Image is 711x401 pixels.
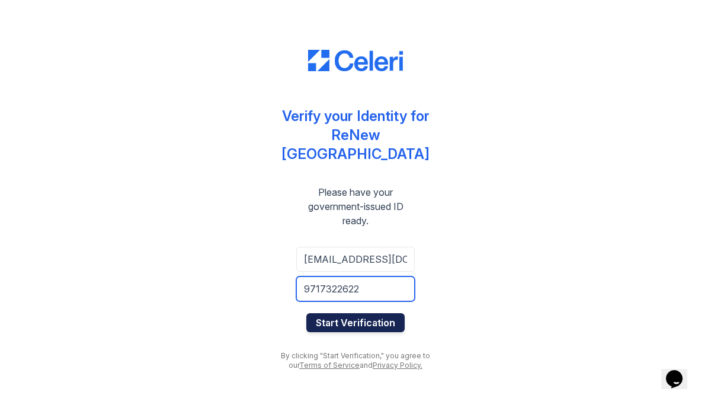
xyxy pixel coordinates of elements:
div: Verify your Identity for ReNew [GEOGRAPHIC_DATA] [273,107,438,164]
div: Please have your government-issued ID ready. [273,185,438,228]
img: CE_Logo_Blue-a8612792a0a2168367f1c8372b55b34899dd931a85d93a1a3d3e32e68fde9ad4.png [308,50,403,71]
a: Privacy Policy. [373,361,422,370]
input: Email [296,247,415,272]
div: By clicking "Start Verification," you agree to our and [273,351,438,370]
a: Terms of Service [299,361,360,370]
input: Phone [296,276,415,301]
iframe: chat widget [661,354,699,389]
button: Start Verification [306,313,405,332]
